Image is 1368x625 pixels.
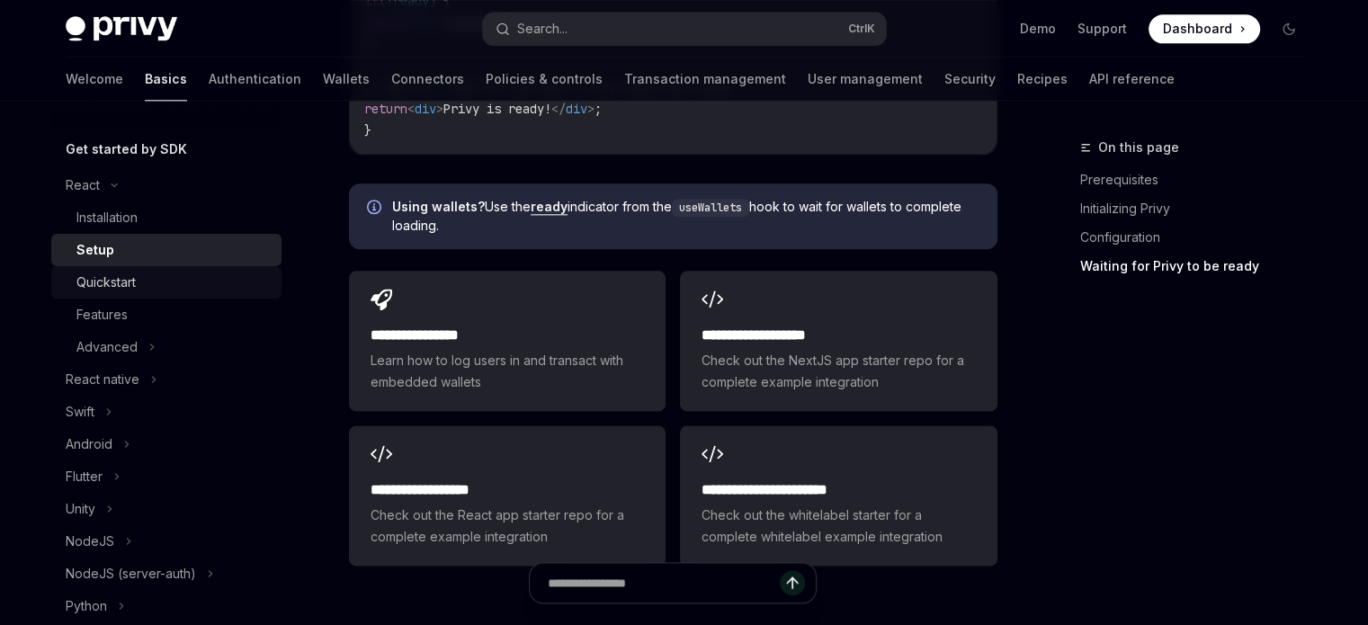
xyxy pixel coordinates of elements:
[349,271,666,411] a: **** **** **** *Learn how to log users in and transact with embedded wallets
[51,266,282,299] a: Quickstart
[76,272,136,293] div: Quickstart
[371,504,644,548] span: Check out the React app starter repo for a complete example integration
[392,199,485,214] strong: Using wallets?
[486,58,603,101] a: Policies & controls
[407,101,415,117] span: <
[66,466,103,487] div: Flutter
[66,433,112,455] div: Android
[66,369,139,390] div: React native
[1017,58,1068,101] a: Recipes
[66,563,196,585] div: NodeJS (server-auth)
[392,198,979,235] span: Use the indicator from the hook to wait for wallets to complete loading.
[76,207,138,228] div: Installation
[66,16,177,41] img: dark logo
[587,101,595,117] span: >
[1098,137,1179,158] span: On this page
[76,336,138,358] div: Advanced
[1163,20,1232,38] span: Dashboard
[780,570,805,595] button: Send message
[1089,58,1175,101] a: API reference
[364,101,407,117] span: return
[848,22,875,36] span: Ctrl K
[66,498,95,520] div: Unity
[145,58,187,101] a: Basics
[1080,252,1318,281] a: Waiting for Privy to be ready
[1080,165,1318,194] a: Prerequisites
[595,101,602,117] span: ;
[680,425,997,566] a: **** **** **** **** ***Check out the whitelabel starter for a complete whitelabel example integra...
[415,101,436,117] span: div
[51,234,282,266] a: Setup
[680,271,997,411] a: **** **** **** ****Check out the NextJS app starter repo for a complete example integration
[209,58,301,101] a: Authentication
[1274,14,1303,43] button: Toggle dark mode
[624,58,786,101] a: Transaction management
[531,199,568,215] a: ready
[66,531,114,552] div: NodeJS
[51,201,282,234] a: Installation
[483,13,886,45] button: Search...CtrlK
[436,101,443,117] span: >
[1077,20,1127,38] a: Support
[323,58,370,101] a: Wallets
[66,595,107,617] div: Python
[566,101,587,117] span: div
[944,58,996,101] a: Security
[1080,223,1318,252] a: Configuration
[702,504,975,548] span: Check out the whitelabel starter for a complete whitelabel example integration
[702,350,975,393] span: Check out the NextJS app starter repo for a complete example integration
[51,299,282,331] a: Features
[66,138,187,160] h5: Get started by SDK
[66,174,100,196] div: React
[808,58,923,101] a: User management
[1149,14,1260,43] a: Dashboard
[76,239,114,261] div: Setup
[76,304,128,326] div: Features
[1080,194,1318,223] a: Initializing Privy
[364,122,371,138] span: }
[66,401,94,423] div: Swift
[443,101,551,117] span: Privy is ready!
[66,58,123,101] a: Welcome
[517,18,568,40] div: Search...
[367,200,385,218] svg: Info
[349,425,666,566] a: **** **** **** ***Check out the React app starter repo for a complete example integration
[551,101,566,117] span: </
[1020,20,1056,38] a: Demo
[371,350,644,393] span: Learn how to log users in and transact with embedded wallets
[391,58,464,101] a: Connectors
[672,199,749,217] code: useWallets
